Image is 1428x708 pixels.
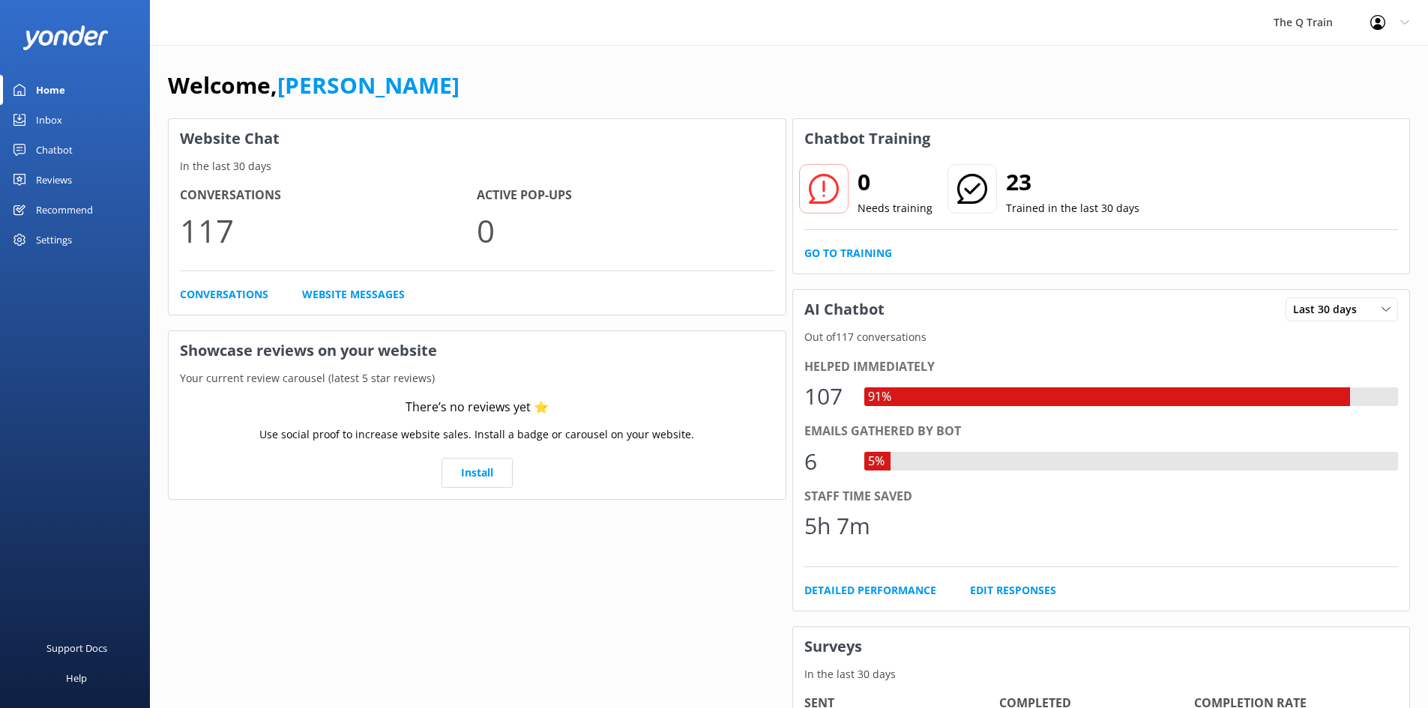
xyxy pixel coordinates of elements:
[804,508,870,544] div: 5h 7m
[277,70,460,100] a: [PERSON_NAME]
[36,75,65,105] div: Home
[793,290,896,329] h3: AI Chatbot
[169,370,786,387] p: Your current review carousel (latest 5 star reviews)
[259,426,694,443] p: Use social proof to increase website sales. Install a badge or carousel on your website.
[406,398,549,417] div: There’s no reviews yet ⭐
[22,25,109,50] img: yonder-white-logo.png
[1293,301,1366,318] span: Last 30 days
[1006,200,1139,217] p: Trained in the last 30 days
[864,387,895,407] div: 91%
[169,331,786,370] h3: Showcase reviews on your website
[804,487,1399,506] div: Staff time saved
[66,663,87,693] div: Help
[180,286,268,303] a: Conversations
[302,286,405,303] a: Website Messages
[804,444,849,479] div: 6
[46,633,107,663] div: Support Docs
[804,357,1399,377] div: Helped immediately
[858,200,933,217] p: Needs training
[180,186,477,205] h4: Conversations
[793,119,942,158] h3: Chatbot Training
[168,67,460,103] h1: Welcome,
[36,165,72,195] div: Reviews
[36,135,73,165] div: Chatbot
[477,186,774,205] h4: Active Pop-ups
[804,245,892,261] a: Go to Training
[793,329,1410,345] p: Out of 117 conversations
[1006,164,1139,200] h2: 23
[169,119,786,158] h3: Website Chat
[180,205,477,255] p: 117
[793,627,1410,666] h3: Surveys
[970,582,1056,599] a: Edit Responses
[36,105,62,135] div: Inbox
[864,452,888,471] div: 5%
[477,205,774,255] p: 0
[793,666,1410,683] p: In the last 30 days
[442,458,513,488] a: Install
[804,422,1399,441] div: Emails gathered by bot
[169,158,786,175] p: In the last 30 days
[858,164,933,200] h2: 0
[36,225,72,255] div: Settings
[804,582,936,599] a: Detailed Performance
[36,195,93,225] div: Recommend
[804,378,849,414] div: 107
